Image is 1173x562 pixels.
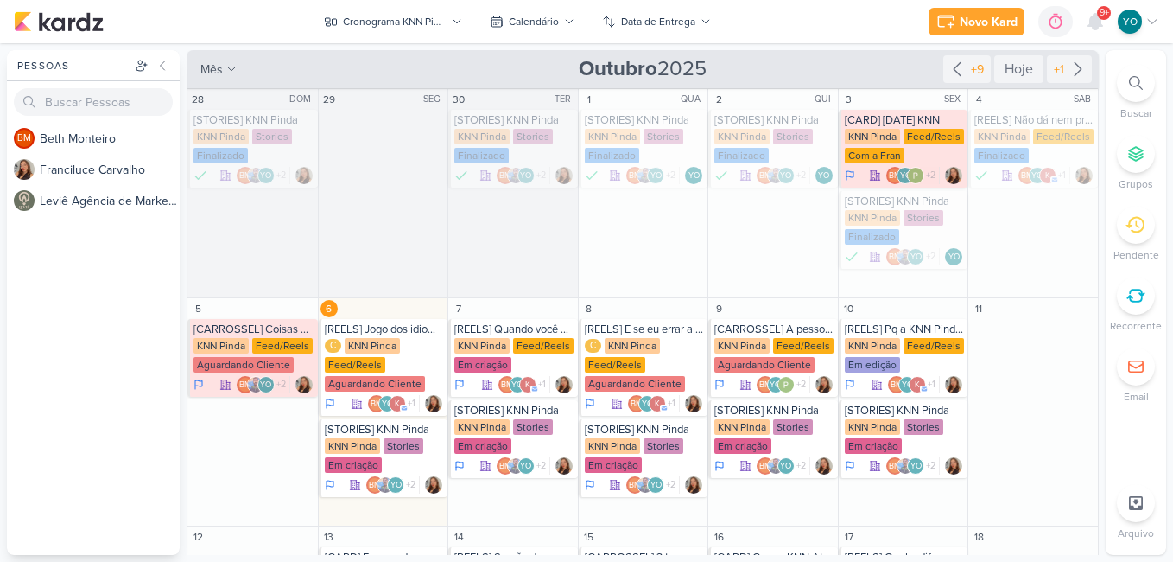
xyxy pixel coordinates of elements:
span: +2 [535,459,546,473]
span: +1 [406,397,415,411]
p: YO [382,400,393,409]
p: BM [239,381,251,390]
div: KNN Pinda [974,129,1030,144]
div: Yasmin Oliveira [907,248,924,265]
div: Responsável: Franciluce Carvalho [425,476,442,494]
img: Guilherme Savio [507,167,524,184]
div: KNN Pinda [585,438,640,454]
div: Finalizado [585,167,599,184]
span: 2025 [579,55,707,83]
p: k [915,381,920,390]
div: QUI [815,93,836,106]
div: Beth Monteiro [886,457,904,475]
div: Responsável: Franciluce Carvalho [425,395,442,412]
div: Stories [904,419,943,435]
div: Yasmin Oliveira [767,376,784,393]
div: [REELS] Quando você finalmente entende a letra da sua música favorita [454,323,574,336]
img: Franciluce Carvalho [945,457,962,475]
img: Franciluce Carvalho [425,476,442,494]
div: 3 [840,91,858,108]
p: Recorrente [1110,318,1162,334]
img: Franciluce Carvalho [685,395,702,412]
div: +1 [1050,61,1068,79]
div: KNN Pinda [714,338,770,354]
img: Guilherme Savio [897,457,914,475]
p: YO [520,463,531,471]
p: BM [889,253,901,262]
div: Colaboradores: Beth Monteiro, Guilherme Savio, Yasmin Oliveira, knnpinda@gmail.com, financeiro.kn... [886,248,940,265]
span: +1 [1056,169,1066,182]
p: BM [501,381,513,390]
div: Beth Monteiro [886,167,904,184]
p: Email [1124,389,1149,405]
div: Yasmin Oliveira [257,167,275,184]
div: knnpinda@gmail.com [909,376,926,393]
div: Colaboradores: Beth Monteiro, Guilherme Savio, Yasmin Oliveira, knnpinda@gmail.com, financeiro.kn... [757,167,810,184]
li: Ctrl + F [1106,64,1166,121]
img: Franciluce Carvalho [815,457,833,475]
div: KNN Pinda [845,419,900,435]
div: [STORIES] KNN Pinda [193,113,314,127]
div: Yasmin Oliveira [777,457,795,475]
div: Responsável: Franciluce Carvalho [945,457,962,475]
div: knnpinda@gmail.com [1039,167,1056,184]
div: Em criação [454,357,511,373]
div: [REELS] E se eu errar a pronuncia? [585,323,705,336]
div: Beth Monteiro [886,248,904,265]
p: YO [260,172,271,181]
p: BM [1021,172,1033,181]
div: Hoje [994,55,1043,83]
div: Aguardando Cliente [193,357,294,373]
div: [STORIES] KNN Pinda [714,404,834,418]
strong: Outubro [579,56,657,81]
div: Yasmin Oliveira [509,376,526,393]
p: k [525,381,530,390]
div: Em Andamento [325,397,335,411]
p: Pendente [1113,247,1159,263]
img: Franciluce Carvalho [425,395,442,412]
div: Yasmin Oliveira [1118,10,1142,34]
div: knnpinda@gmail.com [519,376,536,393]
div: Colaboradores: Beth Monteiro, Guilherme Savio, Yasmin Oliveira, knnpinda@gmail.com, financeiro.kn... [237,167,290,184]
img: Franciluce Carvalho [815,376,833,393]
div: KNN Pinda [845,338,900,354]
div: Yasmin Oliveira [1029,167,1046,184]
span: +2 [795,169,806,182]
div: 11 [970,300,987,317]
div: Beth Monteiro [626,476,644,494]
div: Feed/Reels [325,357,385,373]
div: KNN Pinda [454,338,510,354]
div: KNN Pinda [325,438,380,454]
img: Franciluce Carvalho [945,376,962,393]
img: Guilherme Savio [247,376,264,393]
span: +2 [275,378,286,392]
div: Beth Monteiro [497,167,514,184]
p: YO [948,253,960,262]
span: +2 [795,378,806,392]
div: [STORIES] KNN Pinda [454,404,574,418]
div: B e t h M o n t e i r o [40,130,180,148]
div: Stories [773,129,813,144]
div: Beth Monteiro [368,395,385,412]
div: Com a Fran [845,148,904,163]
p: YO [650,172,662,181]
div: Beth Monteiro [628,395,645,412]
div: Stories [252,129,292,144]
div: knnpinda@gmail.com [389,395,406,412]
div: Em Andamento [714,378,725,392]
p: YO [520,172,531,181]
div: Yasmin Oliveira [685,167,702,184]
div: Yasmin Oliveira [777,167,795,184]
div: KNN Pinda [605,338,660,354]
p: YO [818,172,829,181]
div: KNN Pinda [345,338,400,354]
div: Yasmin Oliveira [638,395,656,412]
p: YO [642,400,653,409]
div: [REELS] Pq a KNN Pinda é a melhor! [845,323,965,336]
img: Guilherme Savio [247,167,264,184]
div: Stories [904,210,943,226]
div: Em Andamento [714,459,725,473]
p: BM [759,463,771,471]
div: Yasmin Oliveira [945,248,962,265]
div: 6 [320,300,338,317]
